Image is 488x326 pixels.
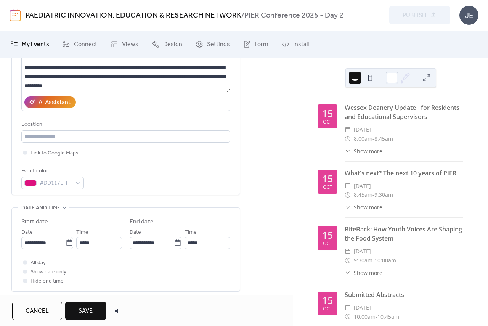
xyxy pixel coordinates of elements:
a: My Events [5,34,55,55]
div: What's next? The next 10 years of PIER [345,169,463,178]
div: ​ [345,190,351,199]
div: End date [130,217,154,226]
span: My Events [22,40,49,49]
button: ​Show more [345,203,382,211]
span: Time [76,228,88,237]
span: - [372,256,374,265]
div: Start date [21,217,48,226]
div: Submitted Abstracts [345,290,463,299]
div: JE [459,6,478,25]
div: 15 [322,295,333,305]
div: ​ [345,134,351,143]
b: / [241,8,244,23]
span: Cancel [26,307,49,316]
span: [DATE] [354,181,371,191]
div: ​ [345,256,351,265]
span: Show more [354,147,382,155]
span: [DATE] [354,125,371,134]
div: ​ [345,269,351,277]
span: 8:45am [354,190,372,199]
div: ​ [345,181,351,191]
span: 8:45am [374,134,393,143]
div: BiteBack: How Youth Voices Are Shaping the Food System [345,225,463,243]
div: ​ [345,203,351,211]
div: ​ [345,312,351,321]
div: 15 [322,174,333,183]
button: AI Assistant [24,96,76,108]
span: Connect [74,40,97,49]
span: 9:30am [354,256,372,265]
a: Views [105,34,144,55]
a: Design [146,34,188,55]
div: ​ [345,247,351,256]
a: Install [276,34,315,55]
img: logo [10,9,21,21]
span: Settings [207,40,230,49]
button: Save [65,302,106,320]
span: 10:45am [377,312,399,321]
span: Save [79,307,93,316]
span: - [372,190,374,199]
span: Views [122,40,138,49]
div: Oct [323,241,332,246]
button: ​Show more [345,269,382,277]
div: Oct [323,185,332,190]
span: 10:00am [354,312,376,321]
span: Form [255,40,268,49]
span: Show more [354,203,382,211]
div: ​ [345,125,351,134]
button: ​Show more [345,147,382,155]
div: Event color [21,167,82,176]
span: Link to Google Maps [30,149,79,158]
span: Time [185,228,197,237]
span: 10:00am [374,256,396,265]
div: Wessex Deanery Update - for Residents and Educational Supervisors [345,103,463,121]
a: Settings [190,34,236,55]
div: ​ [345,147,351,155]
span: Date [21,228,33,237]
span: #DD117EFF [40,179,72,188]
span: [DATE] [354,303,371,312]
div: Location [21,120,229,129]
span: - [372,134,374,143]
span: Show more [354,269,382,277]
span: 8:00am [354,134,372,143]
span: Date and time [21,204,60,213]
span: Design [163,40,182,49]
span: [DATE] [354,247,371,256]
div: 15 [322,109,333,118]
span: Install [293,40,309,49]
a: Connect [57,34,103,55]
span: Show date only [30,268,66,277]
span: Hide end time [30,277,64,286]
span: All day [30,259,46,268]
div: 15 [322,230,333,240]
span: 9:30am [374,190,393,199]
span: - [376,312,377,321]
div: Oct [323,307,332,312]
div: Oct [323,120,332,125]
span: Date [130,228,141,237]
div: ​ [345,303,351,312]
b: PIER Conference 2025 - Day 2 [244,8,344,23]
button: Cancel [12,302,62,320]
a: Form [238,34,274,55]
a: PAEDIATRIC INNOVATION, EDUCATION & RESEARCH NETWORK [26,8,241,23]
div: AI Assistant [39,98,71,107]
